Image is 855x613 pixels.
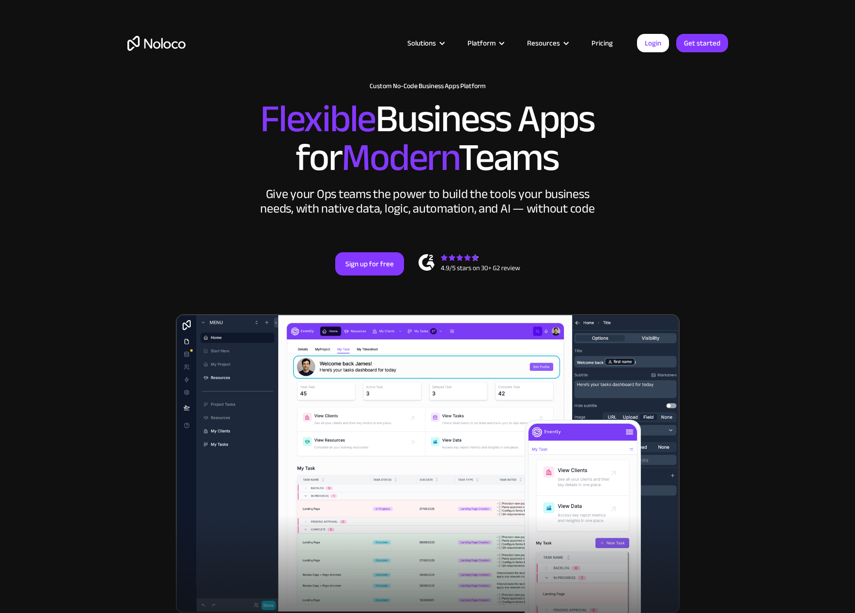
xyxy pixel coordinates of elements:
div: Solutions [407,37,436,49]
div: Resources [527,37,560,49]
div: Give your Ops teams the power to build the tools your business needs, with native data, logic, au... [258,187,597,216]
div: Solutions [395,37,455,49]
a: Pricing [579,37,625,49]
a: home [127,36,186,51]
span: Modern [342,122,458,194]
a: Sign up for free [335,252,404,276]
span: Flexible [260,83,375,155]
div: Platform [455,37,515,49]
div: Resources [515,37,579,49]
div: Platform [467,37,496,49]
a: Login [637,34,669,52]
h2: Business Apps for Teams [127,100,728,177]
a: Get started [676,34,728,52]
